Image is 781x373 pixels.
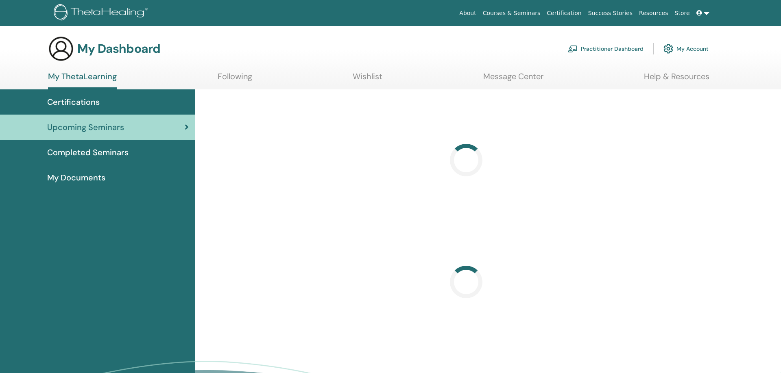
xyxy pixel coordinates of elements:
[77,41,160,56] h3: My Dashboard
[47,146,129,158] span: Completed Seminars
[672,6,693,21] a: Store
[353,72,382,87] a: Wishlist
[663,40,709,58] a: My Account
[480,6,544,21] a: Courses & Seminars
[47,96,100,108] span: Certifications
[644,72,709,87] a: Help & Resources
[568,40,644,58] a: Practitioner Dashboard
[218,72,252,87] a: Following
[47,121,124,133] span: Upcoming Seminars
[636,6,672,21] a: Resources
[48,72,117,89] a: My ThetaLearning
[663,42,673,56] img: cog.svg
[54,4,151,22] img: logo.png
[483,72,543,87] a: Message Center
[568,45,578,52] img: chalkboard-teacher.svg
[47,171,105,184] span: My Documents
[48,36,74,62] img: generic-user-icon.jpg
[456,6,479,21] a: About
[585,6,636,21] a: Success Stories
[543,6,585,21] a: Certification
